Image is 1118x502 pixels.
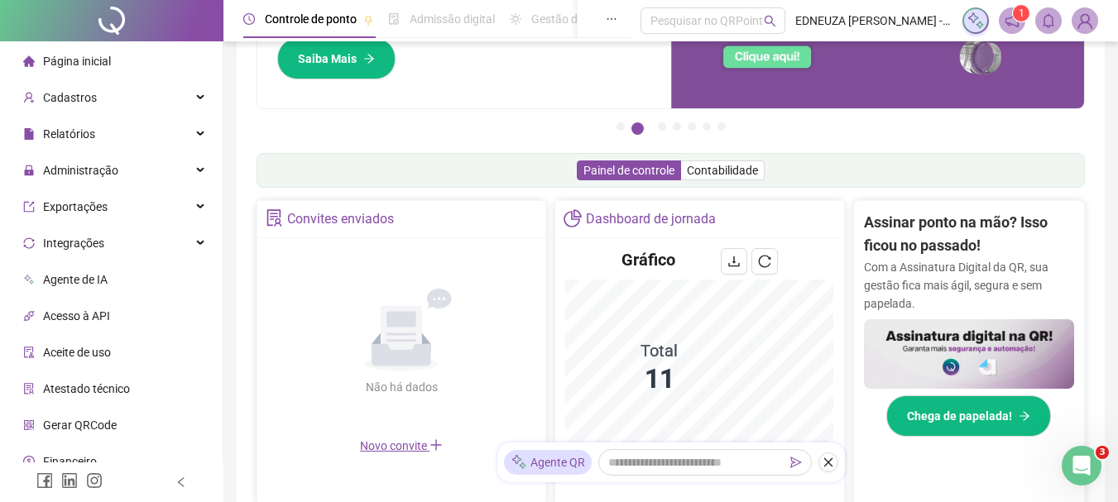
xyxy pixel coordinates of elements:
[586,205,716,233] div: Dashboard de jornada
[688,122,696,131] button: 5
[388,13,400,25] span: file-done
[43,418,117,432] span: Gerar QRCode
[43,127,95,141] span: Relatórios
[511,454,527,471] img: sparkle-icon.fc2bf0ac1784a2077858766a79e2daf3.svg
[658,122,666,131] button: 3
[1062,446,1101,485] iframe: Intercom live chat
[967,12,985,30] img: sparkle-icon.fc2bf0ac1784a2077858766a79e2daf3.svg
[86,472,103,489] span: instagram
[23,55,35,67] span: home
[23,165,35,176] span: lock
[1019,7,1024,19] span: 1
[23,419,35,431] span: qrcode
[758,255,771,268] span: reload
[175,476,187,488] span: left
[43,382,130,395] span: Atestado técnico
[43,346,111,359] span: Aceite de uso
[864,258,1074,313] p: Com a Assinatura Digital da QR, sua gestão fica mais ágil, segura e sem papelada.
[1041,13,1056,28] span: bell
[621,248,675,271] h4: Gráfico
[43,455,97,468] span: Financeiro
[43,91,97,104] span: Cadastros
[23,128,35,140] span: file
[606,13,617,25] span: ellipsis
[410,12,495,26] span: Admissão digital
[727,255,741,268] span: download
[23,201,35,213] span: export
[36,472,53,489] span: facebook
[325,378,477,396] div: Não há dados
[43,200,108,213] span: Exportações
[43,309,110,323] span: Acesso à API
[823,457,834,468] span: close
[1096,446,1109,459] span: 3
[23,310,35,322] span: api
[266,209,283,227] span: solution
[243,13,255,25] span: clock-circle
[617,122,625,131] button: 1
[363,53,375,65] span: arrow-right
[61,472,78,489] span: linkedin
[564,209,581,227] span: pie-chart
[277,38,396,79] button: Saiba Mais
[864,211,1074,258] h2: Assinar ponto na mão? Isso ficou no passado!
[510,13,521,25] span: sun
[265,12,357,26] span: Controle de ponto
[429,438,443,452] span: plus
[886,395,1051,437] button: Chega de papelada!
[790,457,802,468] span: send
[531,12,615,26] span: Gestão de férias
[360,439,443,452] span: Novo convite
[363,15,373,25] span: pushpin
[795,12,952,30] span: EDNEUZA [PERSON_NAME] - CONDOMINIO MARES DO FLAMENGO
[23,383,35,394] span: solution
[907,407,1012,425] span: Chega de papelada!
[717,122,726,131] button: 7
[43,55,111,68] span: Página inicial
[43,273,108,286] span: Agente de IA
[23,456,35,467] span: dollar
[703,122,711,131] button: 6
[43,164,118,177] span: Administração
[764,15,776,27] span: search
[23,92,35,103] span: user-add
[1013,5,1029,22] sup: 1
[23,237,35,249] span: sync
[631,122,644,135] button: 2
[298,50,357,68] span: Saiba Mais
[43,237,104,250] span: Integrações
[583,164,674,177] span: Painel de controle
[1019,410,1030,422] span: arrow-right
[504,450,592,475] div: Agente QR
[1072,8,1097,33] img: 72293
[673,122,681,131] button: 4
[864,319,1074,390] img: banner%2F02c71560-61a6-44d4-94b9-c8ab97240462.png
[287,205,394,233] div: Convites enviados
[23,347,35,358] span: audit
[687,164,758,177] span: Contabilidade
[1005,13,1020,28] span: notification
